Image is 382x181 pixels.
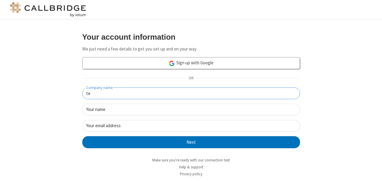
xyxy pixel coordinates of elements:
button: Next [82,136,300,148]
a: Help & support [179,164,203,170]
img: google-icon.png [168,60,175,67]
input: Company name [82,87,300,99]
span: OR [186,74,196,83]
a: Privacy policy [180,171,202,176]
img: logo@2x.png [9,2,87,17]
input: Your name [82,104,300,115]
h3: Your account information [82,33,300,41]
p: We just need a few details to get you set up and on your way. [82,46,300,53]
a: Make sure you're ready with our connection test [152,158,230,163]
input: Your email address [82,120,300,132]
a: Sign up with Google [82,57,300,69]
